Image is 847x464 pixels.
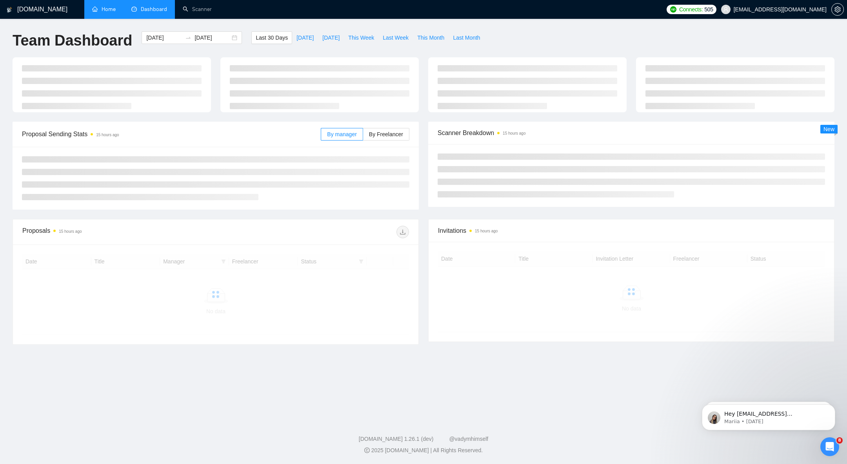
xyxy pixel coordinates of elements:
img: upwork-logo.png [670,6,676,13]
button: This Week [344,31,378,44]
a: homeHome [92,6,116,13]
span: By Freelancer [369,131,403,137]
span: Last 30 Days [256,33,288,42]
span: dashboard [131,6,137,12]
div: Proposals [22,226,216,238]
button: Last Week [378,31,413,44]
span: Hey [EMAIL_ADDRESS][DOMAIN_NAME], Looks like your Upwork agency FutureSells ran out of connects. ... [34,23,135,130]
span: Last Week [383,33,409,42]
a: searchScanner [183,6,212,13]
time: 15 hours ago [96,133,119,137]
span: Connects: [679,5,703,14]
span: Last Month [453,33,480,42]
span: New [823,126,834,132]
h1: Team Dashboard [13,31,132,50]
time: 15 hours ago [475,229,498,233]
span: This Week [348,33,374,42]
iframe: Intercom notifications message [690,388,847,443]
p: Message from Mariia, sent 1d ago [34,30,135,37]
span: to [185,35,191,41]
input: End date [194,33,230,42]
span: Scanner Breakdown [438,128,825,138]
span: Proposal Sending Stats [22,129,321,139]
time: 15 hours ago [503,131,525,135]
button: This Month [413,31,449,44]
button: [DATE] [292,31,318,44]
span: [DATE] [296,33,314,42]
span: [DATE] [322,33,340,42]
a: @vadymhimself [449,436,488,442]
time: 15 hours ago [59,229,82,234]
div: 2025 [DOMAIN_NAME] | All Rights Reserved. [6,446,841,455]
button: [DATE] [318,31,344,44]
button: setting [831,3,844,16]
input: Start date [146,33,182,42]
span: swap-right [185,35,191,41]
button: Last Month [449,31,484,44]
button: Last 30 Days [251,31,292,44]
span: 505 [704,5,713,14]
span: 8 [836,437,843,444]
a: [DOMAIN_NAME] 1.26.1 (dev) [359,436,434,442]
span: Invitations [438,226,825,236]
span: user [723,7,729,12]
span: By manager [327,131,356,137]
img: logo [7,4,12,16]
span: This Month [417,33,444,42]
span: copyright [364,448,370,453]
span: Dashboard [141,6,167,13]
iframe: Intercom live chat [820,437,839,456]
a: setting [831,6,844,13]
